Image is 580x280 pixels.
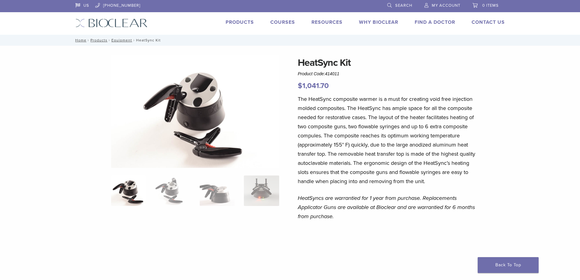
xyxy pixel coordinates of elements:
span: / [86,39,90,42]
a: Equipment [111,38,132,42]
a: Resources [311,19,343,25]
span: / [132,39,136,42]
nav: HeatSync Kit [71,35,509,46]
span: / [107,39,111,42]
a: Home [73,38,86,42]
span: 0 items [482,3,499,8]
span: My Account [432,3,460,8]
a: Courses [270,19,295,25]
a: Contact Us [472,19,505,25]
img: HeatSync Kit - Image 2 [155,175,190,206]
span: 414011 [325,71,339,76]
a: Find A Doctor [415,19,455,25]
span: $ [298,81,302,90]
bdi: 1,041.70 [298,81,329,90]
em: HeatSyncs are warrantied for 1 year from purchase. Replacements Applicator Guns are available at ... [298,195,475,220]
img: Bioclear [76,19,148,27]
h1: HeatSync Kit [298,55,477,70]
p: The HeatSync composite warmer is a must for creating void free injection molded composites. The H... [298,94,477,186]
a: Products [226,19,254,25]
img: HeatSync Kit - Image 3 [200,175,235,206]
span: Product Code: [298,71,339,76]
a: Products [90,38,107,42]
img: HeatSync-Kit-4-324x324.jpg [111,175,146,206]
a: Back To Top [478,257,539,273]
a: Why Bioclear [359,19,398,25]
span: Search [395,3,412,8]
img: HeatSync Kit-4 [111,55,279,168]
img: HeatSync Kit - Image 4 [244,175,279,206]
